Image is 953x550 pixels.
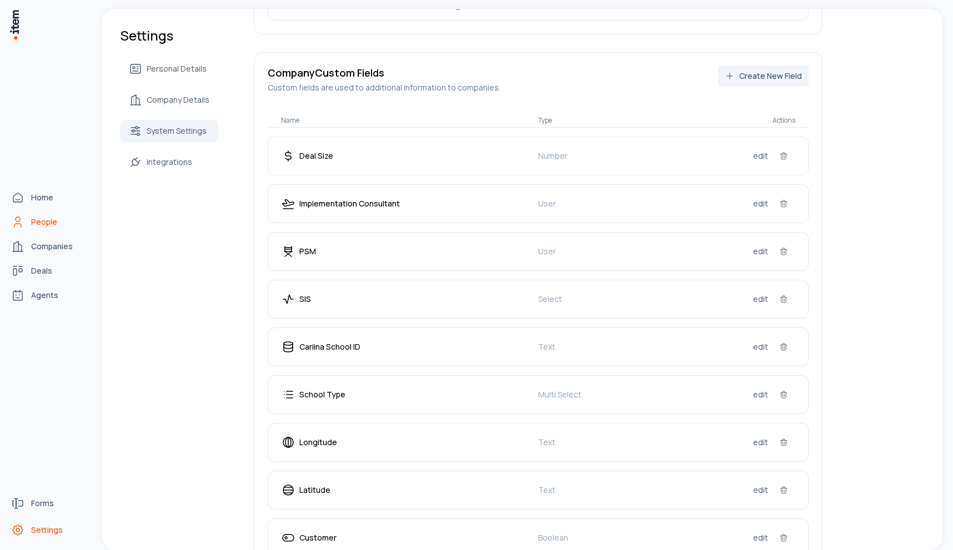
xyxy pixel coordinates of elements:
span: People [31,216,57,228]
p: Name [281,116,538,125]
span: Personal Details [147,63,207,74]
p: User [538,245,666,258]
p: Customer [299,532,337,544]
p: Latitude [299,484,330,496]
button: edit [753,241,768,261]
button: Create New Field [718,66,809,86]
p: Type [538,116,667,125]
p: User [538,198,666,210]
span: Home [31,192,53,203]
p: Number [538,150,666,162]
p: Text [538,341,666,353]
button: edit [753,432,768,452]
a: Settings [7,519,91,541]
span: Company Details [147,94,209,105]
p: School Type [299,388,345,401]
span: Forms [31,498,54,509]
button: edit [753,385,768,405]
button: edit [753,194,768,214]
span: Agents [31,290,58,301]
a: Deals [7,260,91,282]
a: Forms [7,492,91,514]
button: edit [753,528,768,548]
span: Companies [31,241,73,252]
p: Cariina School ID [299,341,360,353]
p: PSM [299,245,316,258]
span: Settings [31,524,63,536]
p: Actions [773,116,795,125]
button: edit [753,146,768,166]
p: Text [538,436,666,448]
a: System Settings [120,120,218,142]
button: edit [753,480,768,500]
span: System Settings [147,125,207,137]
p: Multi Select [538,388,666,401]
p: Text [538,484,666,496]
p: Deal Size [299,150,333,162]
p: SIS [299,293,311,305]
p: Custom fields are used to additional information to companies . [268,82,500,94]
button: edit [753,337,768,357]
a: Home [7,186,91,209]
p: Boolean [538,532,666,544]
a: Personal Details [120,58,218,80]
button: edit [753,289,768,309]
a: Company Details [120,89,218,111]
a: Agents [7,284,91,306]
a: Companies [7,235,91,258]
p: Longitude [299,436,337,448]
img: Item Brain Logo [9,9,20,41]
h3: Company Custom Fields [268,66,500,79]
span: Deals [31,265,52,276]
a: People [7,211,91,233]
span: Integrations [147,157,192,168]
p: Implementation Consultant [299,198,400,210]
a: Integrations [120,151,218,173]
p: Select [538,293,666,305]
h1: Settings [120,27,218,44]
